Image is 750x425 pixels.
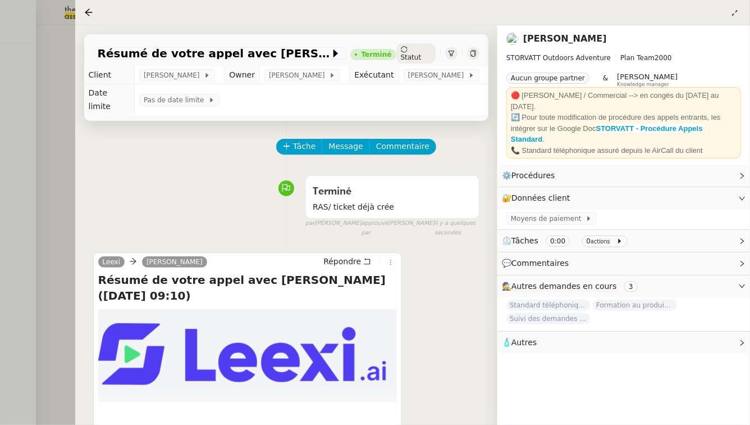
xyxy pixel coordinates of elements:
[511,124,703,144] a: STORVATT - Procédure Appels Standard
[546,236,570,247] nz-tag: 0:00
[323,256,361,267] span: Répondre
[313,201,472,214] span: RAS/ ticket déjà crée
[502,338,537,347] span: 🧴
[98,257,125,267] a: Leexi
[502,192,575,205] span: 🔐
[98,272,397,304] h4: Résumé de votre appel avec [PERSON_NAME] ([DATE] 09:10)
[511,213,586,224] span: Moyens de paiement
[98,48,330,59] span: Résumé de votre appel avec [PERSON_NAME] ([DATE] 09:10)
[305,219,479,237] small: [PERSON_NAME] [PERSON_NAME]
[84,84,135,115] td: Date limite
[506,33,519,45] img: users%2FRcIDm4Xn1TPHYwgLThSv8RQYtaM2%2Favatar%2F95761f7a-40c3-4bb5-878d-fe785e6f95b2
[497,230,750,252] div: ⏲️Tâches 0:00 0actions
[362,219,388,237] span: approuvé par
[502,282,642,291] span: 🕵️
[497,187,750,209] div: 🔐Données client
[617,82,669,88] span: Knowledge manager
[506,73,589,84] nz-tag: Aucun groupe partner
[506,54,611,62] span: STORVATT Outdoors Adventure
[511,282,617,291] span: Autres demandes en cours
[511,338,537,347] span: Autres
[369,139,436,155] button: Commentaire
[98,323,386,385] img: leexi_mail_200dpi.png
[144,70,204,81] span: [PERSON_NAME]
[322,139,369,155] button: Message
[523,33,607,44] a: [PERSON_NAME]
[511,112,737,145] div: 🔄 Pour toute modification de procédure des appels entrants, les intégrer sur le Google Doc .
[376,140,429,153] span: Commentaire
[350,66,399,84] td: Exécutant
[502,169,560,182] span: ⚙️
[511,259,569,268] span: Commentaires
[497,165,750,187] div: ⚙️Procédures
[401,53,422,61] span: Statut
[319,255,375,268] button: Répondre
[593,300,677,311] span: Formation au produit Storvatt
[591,238,610,245] small: actions
[293,140,316,153] span: Tâche
[435,219,479,237] span: il y a quelques secondes
[506,313,591,324] span: Suivi des demandes / procédures en cours Storvatt - Client [PERSON_NAME] Jeandet
[497,252,750,274] div: 💬Commentaires
[624,281,638,292] nz-tag: 3
[617,73,678,81] span: [PERSON_NAME]
[497,275,750,297] div: 🕵️Autres demandes en cours 3
[502,236,632,245] span: ⏲️
[313,187,351,197] span: Terminé
[142,257,207,267] a: [PERSON_NAME]
[502,259,574,268] span: 💬
[362,51,392,58] div: Terminé
[269,70,329,81] span: [PERSON_NAME]
[506,300,591,311] span: Standard téléphonique - septembre 2025
[655,54,672,62] span: 2000
[620,54,655,62] span: Plan Team
[617,73,678,87] app-user-label: Knowledge manager
[603,73,608,87] span: &
[144,94,208,106] span: Pas de date limite
[328,140,363,153] span: Message
[511,145,737,156] div: 📞 Standard téléphonique assuré depuis le AirCall du client
[497,332,750,354] div: 🧴Autres
[511,193,570,202] span: Données client
[276,139,323,155] button: Tâche
[305,219,315,237] span: par
[587,237,591,245] span: 0
[511,236,538,245] span: Tâches
[84,66,135,84] td: Client
[511,171,555,180] span: Procédures
[225,66,260,84] td: Owner
[408,70,468,81] span: [PERSON_NAME]
[511,90,737,112] div: 🔴 [PERSON_NAME] / Commercial --> en congés du [DATE] au [DATE].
